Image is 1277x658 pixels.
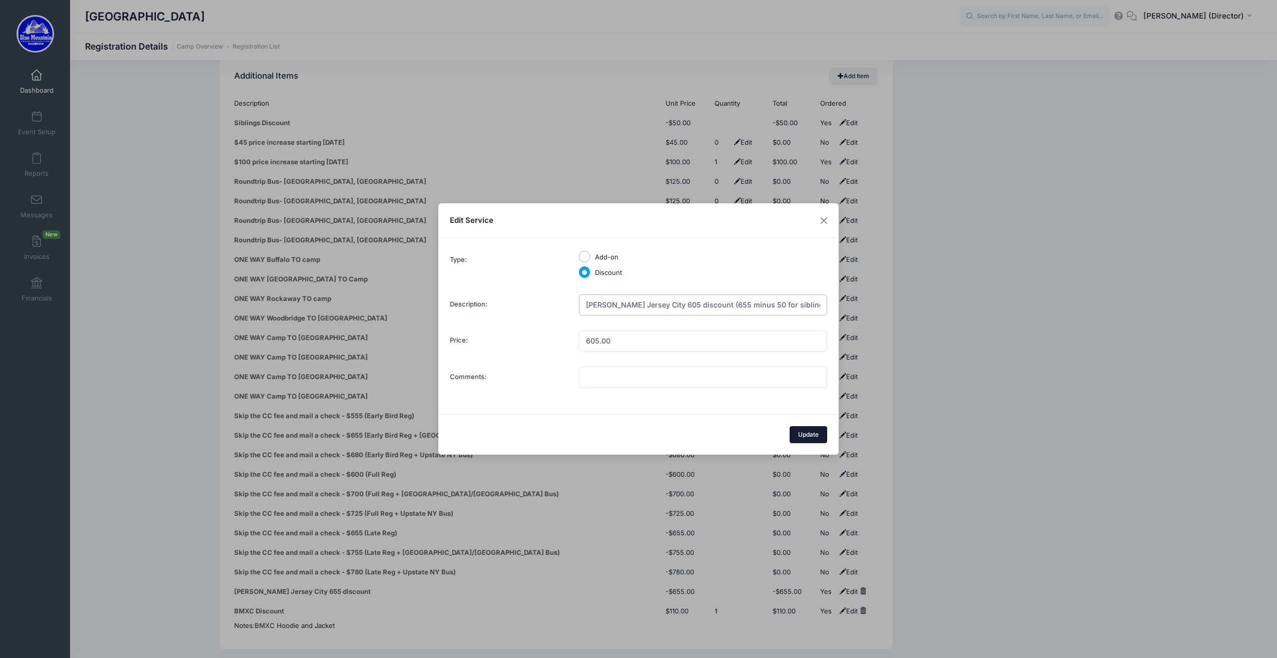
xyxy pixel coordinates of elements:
label: Discount [595,268,622,278]
label: Price: [445,331,574,355]
label: Add-on [595,252,618,262]
label: Description: [445,294,574,319]
label: Comments: [445,367,574,391]
h5: Edit Service [450,215,493,226]
button: Close [815,211,833,229]
label: Type: [445,249,574,283]
button: Update [790,426,828,443]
